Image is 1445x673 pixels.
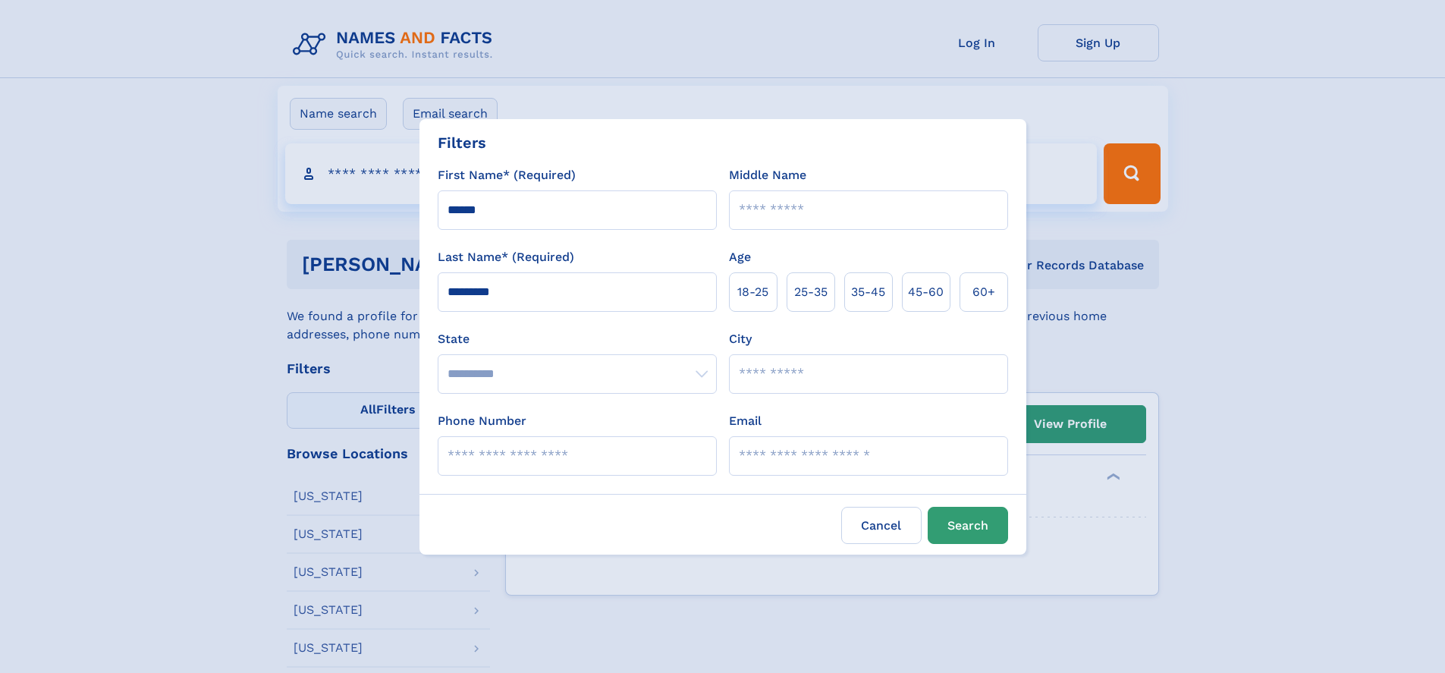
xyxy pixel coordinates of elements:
[438,248,574,266] label: Last Name* (Required)
[972,283,995,301] span: 60+
[729,412,762,430] label: Email
[729,330,752,348] label: City
[729,248,751,266] label: Age
[729,166,806,184] label: Middle Name
[851,283,885,301] span: 35‑45
[438,330,717,348] label: State
[841,507,922,544] label: Cancel
[794,283,828,301] span: 25‑35
[438,131,486,154] div: Filters
[737,283,768,301] span: 18‑25
[908,283,944,301] span: 45‑60
[438,412,526,430] label: Phone Number
[438,166,576,184] label: First Name* (Required)
[928,507,1008,544] button: Search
